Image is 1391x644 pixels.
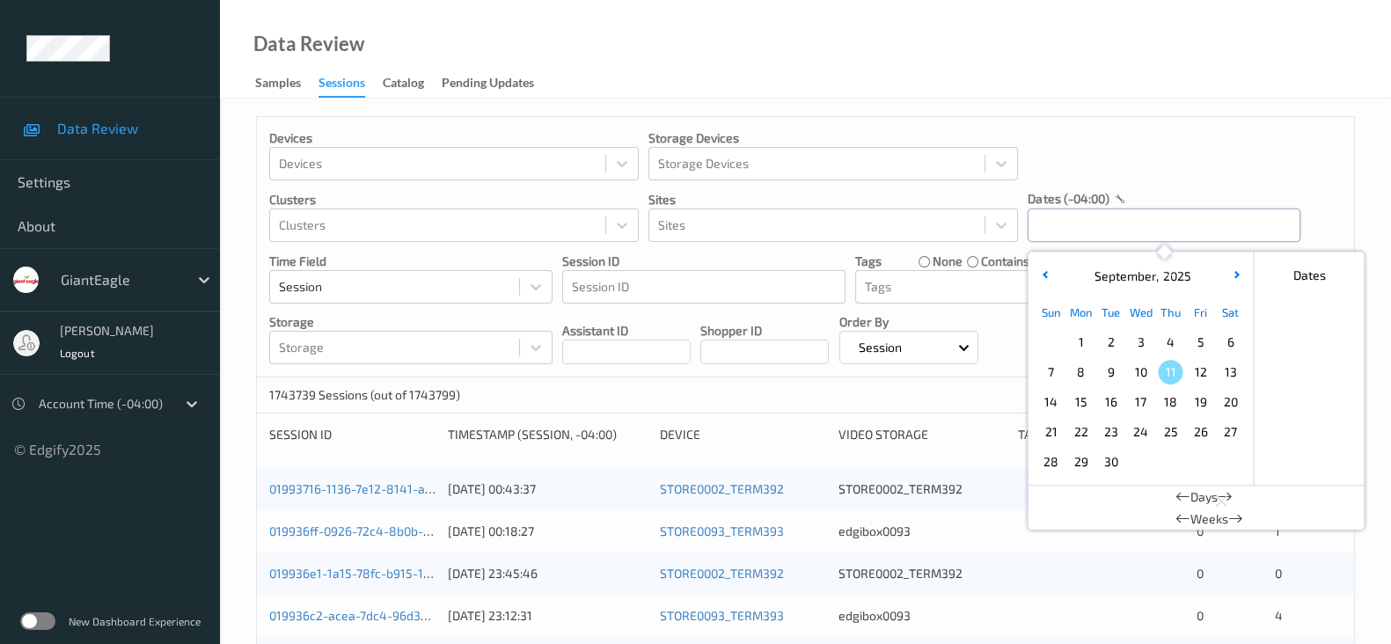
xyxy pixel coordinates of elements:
[1218,420,1242,444] span: 27
[1098,360,1123,384] span: 9
[1095,357,1125,387] div: Choose Tuesday September 09 of 2025
[1095,327,1125,357] div: Choose Tuesday September 02 of 2025
[448,523,648,540] div: [DATE] 00:18:27
[1095,297,1125,327] div: Tue
[1095,417,1125,447] div: Choose Tuesday September 23 of 2025
[1155,327,1185,357] div: Choose Thursday September 04 of 2025
[1158,330,1182,355] span: 4
[1065,297,1095,327] div: Mon
[838,480,1005,498] div: STORE0002_TERM392
[1155,357,1185,387] div: Choose Thursday September 11 of 2025
[1190,488,1218,506] span: Days
[1185,297,1215,327] div: Fri
[1028,190,1109,208] p: dates (-04:00)
[1188,420,1212,444] span: 26
[1185,387,1215,417] div: Choose Friday September 19 of 2025
[839,313,978,331] p: Order By
[660,523,784,538] a: STORE0093_TERM393
[648,191,1018,209] p: Sites
[855,252,882,270] p: Tags
[1068,330,1093,355] span: 1
[1036,447,1065,477] div: Choose Sunday September 28 of 2025
[448,480,648,498] div: [DATE] 00:43:37
[1158,390,1182,414] span: 18
[1095,447,1125,477] div: Choose Tuesday September 30 of 2025
[269,313,553,331] p: Storage
[1038,360,1063,384] span: 7
[1155,417,1185,447] div: Choose Thursday September 25 of 2025
[255,71,318,96] a: Samples
[1128,390,1153,414] span: 17
[1215,417,1245,447] div: Choose Saturday September 27 of 2025
[442,71,552,96] a: Pending Updates
[1018,426,1184,443] div: Tags
[1128,360,1153,384] span: 10
[1125,387,1155,417] div: Choose Wednesday September 17 of 2025
[1068,390,1093,414] span: 15
[1197,523,1204,538] span: 0
[660,608,784,623] a: STORE0093_TERM393
[269,523,504,538] a: 019936ff-0926-72c4-8b0b-4ebd9be96fb1
[448,426,648,443] div: Timestamp (Session, -04:00)
[448,565,648,582] div: [DATE] 23:45:46
[383,74,424,96] div: Catalog
[1065,417,1095,447] div: Choose Monday September 22 of 2025
[1036,357,1065,387] div: Choose Sunday September 07 of 2025
[1215,327,1245,357] div: Choose Saturday September 06 of 2025
[1036,297,1065,327] div: Sun
[1038,450,1063,474] span: 28
[838,523,1005,540] div: edgibox0093
[1065,387,1095,417] div: Choose Monday September 15 of 2025
[269,481,501,496] a: 01993716-1136-7e12-8141-a64e3c022d72
[269,426,436,443] div: Session ID
[1128,330,1153,355] span: 3
[1275,566,1282,581] span: 0
[660,566,784,581] a: STORE0002_TERM392
[1068,420,1093,444] span: 22
[1215,357,1245,387] div: Choose Saturday September 13 of 2025
[1254,259,1364,292] div: Dates
[1215,297,1245,327] div: Sat
[562,252,846,270] p: Session ID
[1155,387,1185,417] div: Choose Thursday September 18 of 2025
[1038,390,1063,414] span: 14
[1155,447,1185,477] div: Choose Thursday October 02 of 2025
[660,481,784,496] a: STORE0002_TERM392
[269,129,639,147] p: Devices
[1185,327,1215,357] div: Choose Friday September 05 of 2025
[981,252,1053,270] label: contains any
[1158,420,1182,444] span: 25
[269,191,639,209] p: Clusters
[1125,357,1155,387] div: Choose Wednesday September 10 of 2025
[269,386,460,404] p: 1743739 Sessions (out of 1743799)
[442,74,534,96] div: Pending Updates
[1036,327,1065,357] div: Choose Sunday August 31 of 2025
[1197,566,1204,581] span: 0
[269,608,509,623] a: 019936c2-acea-7dc4-96d3-0264afe96324
[1215,387,1245,417] div: Choose Saturday September 20 of 2025
[1155,297,1185,327] div: Thu
[838,607,1005,625] div: edgibox0093
[1038,420,1063,444] span: 21
[383,71,442,96] a: Catalog
[448,607,648,625] div: [DATE] 23:12:31
[1098,330,1123,355] span: 2
[1036,417,1065,447] div: Choose Sunday September 21 of 2025
[933,252,963,270] label: none
[562,322,691,340] p: Assistant ID
[1095,387,1125,417] div: Choose Tuesday September 16 of 2025
[1185,447,1215,477] div: Choose Friday October 03 of 2025
[318,74,365,98] div: Sessions
[1218,330,1242,355] span: 6
[1215,447,1245,477] div: Choose Saturday October 04 of 2025
[648,129,1018,147] p: Storage Devices
[1065,447,1095,477] div: Choose Monday September 29 of 2025
[1188,360,1212,384] span: 12
[1125,447,1155,477] div: Choose Wednesday October 01 of 2025
[269,566,496,581] a: 019936e1-1a15-78fc-b915-161517de8bac
[1188,390,1212,414] span: 19
[660,426,826,443] div: Device
[1098,420,1123,444] span: 23
[838,426,1005,443] div: Video Storage
[1098,390,1123,414] span: 16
